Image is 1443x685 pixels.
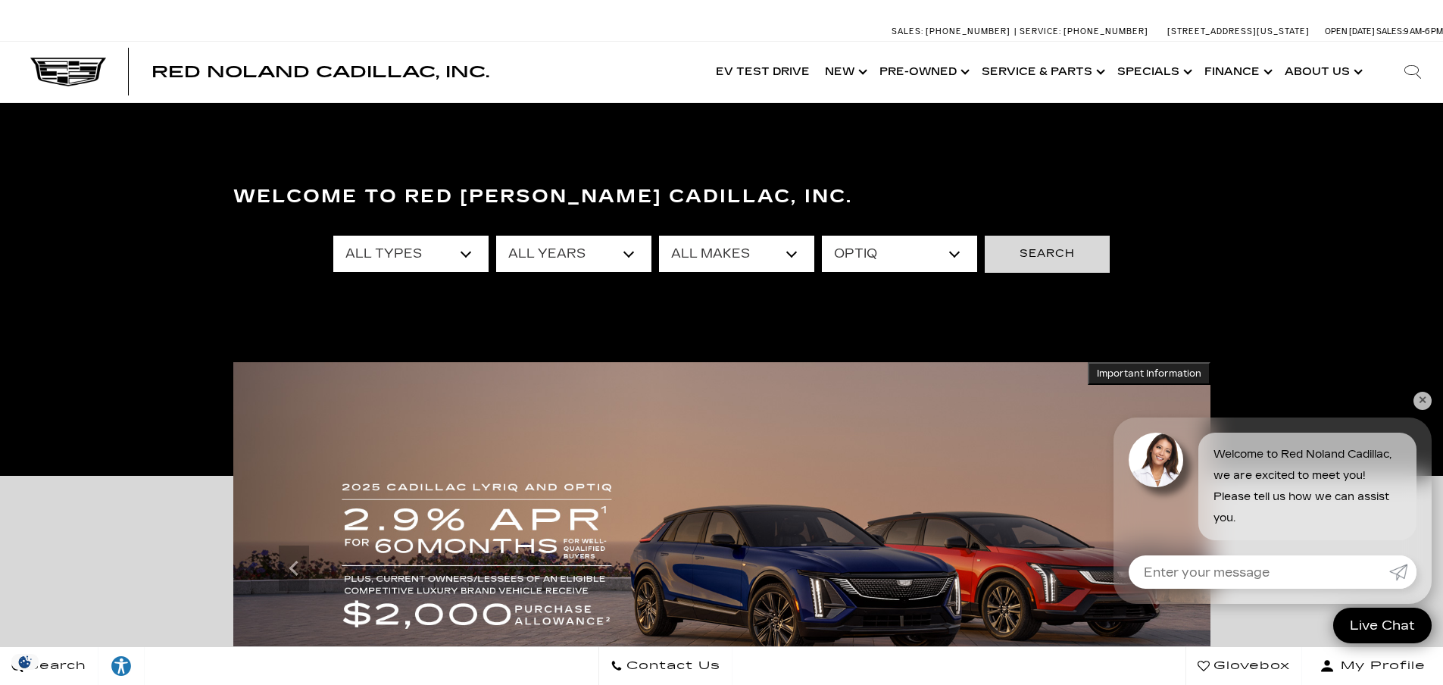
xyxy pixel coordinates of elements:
[30,58,106,86] img: Cadillac Dark Logo with Cadillac White Text
[1389,555,1416,589] a: Submit
[892,27,1014,36] a: Sales: [PHONE_NUMBER]
[1129,433,1183,487] img: Agent profile photo
[98,647,145,685] a: Explore your accessibility options
[1325,27,1375,36] span: Open [DATE]
[1167,27,1310,36] a: [STREET_ADDRESS][US_STATE]
[1342,617,1423,634] span: Live Chat
[1014,27,1152,36] a: Service: [PHONE_NUMBER]
[822,236,977,272] select: Filter by model
[817,42,872,102] a: New
[1064,27,1148,36] span: [PHONE_NUMBER]
[1110,42,1197,102] a: Specials
[279,546,309,591] div: Previous
[1197,42,1277,102] a: Finance
[1088,362,1210,385] button: Important Information
[623,655,720,677] span: Contact Us
[1333,608,1432,643] a: Live Chat
[1129,555,1389,589] input: Enter your message
[1198,433,1416,540] div: Welcome to Red Noland Cadillac, we are excited to meet you! Please tell us how we can assist you.
[1020,27,1061,36] span: Service:
[496,236,651,272] select: Filter by year
[151,63,489,81] span: Red Noland Cadillac, Inc.
[23,655,86,677] span: Search
[872,42,974,102] a: Pre-Owned
[708,42,817,102] a: EV Test Drive
[1376,27,1404,36] span: Sales:
[1210,655,1290,677] span: Glovebox
[1185,647,1302,685] a: Glovebox
[333,236,489,272] select: Filter by type
[151,64,489,80] a: Red Noland Cadillac, Inc.
[98,655,144,677] div: Explore your accessibility options
[1277,42,1367,102] a: About Us
[598,647,732,685] a: Contact Us
[1404,27,1443,36] span: 9 AM-6 PM
[1302,647,1443,685] button: Open user profile menu
[926,27,1010,36] span: [PHONE_NUMBER]
[659,236,814,272] select: Filter by make
[1335,655,1426,677] span: My Profile
[8,654,42,670] img: Opt-Out Icon
[1097,368,1201,380] span: Important Information
[985,236,1110,272] button: Search
[8,654,42,670] section: Click to Open Cookie Consent Modal
[1382,42,1443,102] div: Search
[974,42,1110,102] a: Service & Parts
[233,182,1210,212] h3: Welcome to Red [PERSON_NAME] Cadillac, Inc.
[892,27,923,36] span: Sales:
